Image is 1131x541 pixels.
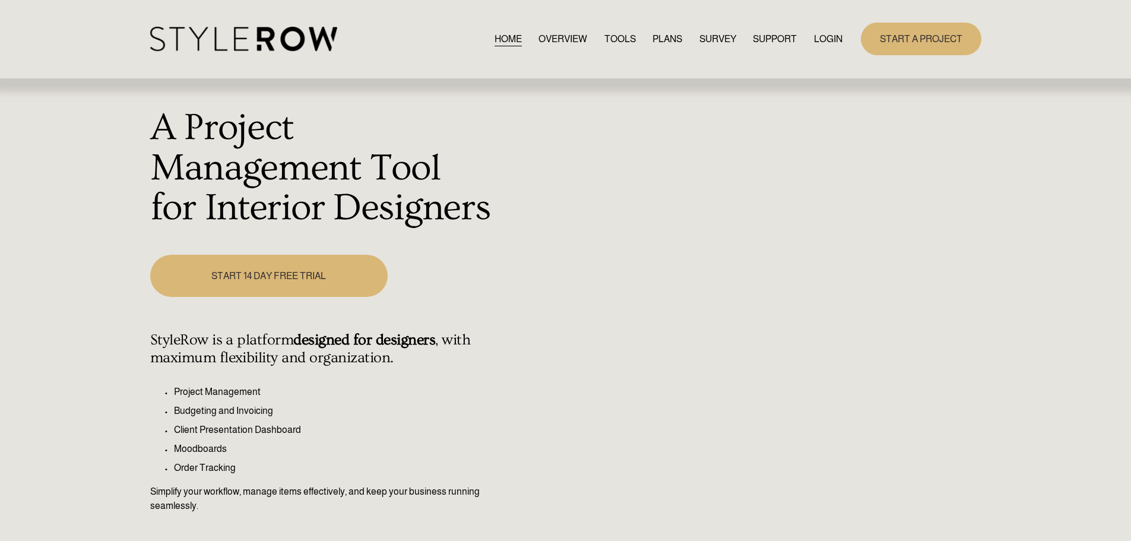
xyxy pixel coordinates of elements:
p: Project Management [174,385,493,399]
p: Moodboards [174,442,493,456]
h4: StyleRow is a platform , with maximum flexibility and organization. [150,331,493,367]
a: START 14 DAY FREE TRIAL [150,255,388,297]
a: LOGIN [814,31,842,47]
p: Client Presentation Dashboard [174,423,493,437]
a: PLANS [652,31,682,47]
p: Order Tracking [174,461,493,475]
a: SURVEY [699,31,736,47]
a: OVERVIEW [538,31,587,47]
h1: A Project Management Tool for Interior Designers [150,108,493,229]
a: HOME [495,31,522,47]
a: folder dropdown [753,31,797,47]
span: SUPPORT [753,32,797,46]
a: START A PROJECT [861,23,981,55]
strong: designed for designers [293,331,435,349]
p: Budgeting and Invoicing [174,404,493,418]
p: Simplify your workflow, manage items effectively, and keep your business running seamlessly. [150,485,493,513]
a: TOOLS [604,31,636,47]
img: StyleRow [150,27,337,51]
